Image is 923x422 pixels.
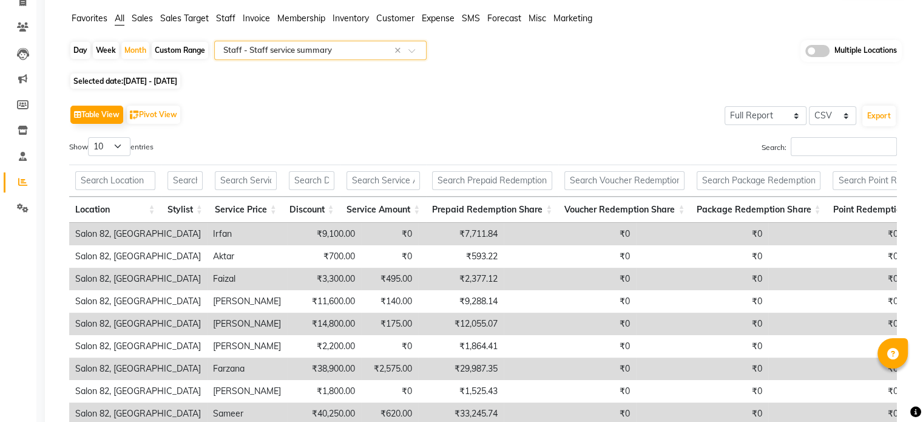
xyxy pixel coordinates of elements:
div: Custom Range [152,42,208,59]
td: ₹0 [361,223,418,245]
th: Voucher Redemption Share: activate to sort column ascending [558,197,691,223]
td: ₹38,900.00 [287,358,361,380]
img: pivot.png [130,111,139,120]
td: Salon 82, [GEOGRAPHIC_DATA] [69,268,207,290]
td: ₹2,377.12 [418,268,504,290]
td: ₹1,864.41 [418,335,504,358]
td: ₹14,800.00 [287,313,361,335]
td: Faizal [207,268,287,290]
td: ₹1,525.43 [418,380,504,403]
span: Staff [216,13,235,24]
input: Search: [791,137,897,156]
div: Week [93,42,119,59]
td: ₹0 [768,335,904,358]
th: Discount: activate to sort column ascending [283,197,340,223]
label: Show entries [69,137,154,156]
td: Salon 82, [GEOGRAPHIC_DATA] [69,313,207,335]
input: Search Voucher Redemption Share [564,171,685,190]
td: ₹0 [636,358,768,380]
td: Farzana [207,358,287,380]
th: Service Price: activate to sort column ascending [209,197,283,223]
td: ₹0 [636,335,768,358]
select: Showentries [88,137,130,156]
td: ₹0 [504,245,636,268]
button: Table View [70,106,123,124]
td: ₹0 [768,290,904,313]
th: Stylist: activate to sort column ascending [161,197,209,223]
span: Sales [132,13,153,24]
td: ₹11,600.00 [287,290,361,313]
span: Customer [376,13,414,24]
th: Package Redemption Share: activate to sort column ascending [691,197,827,223]
span: Expense [422,13,455,24]
td: [PERSON_NAME] [207,290,287,313]
td: Salon 82, [GEOGRAPHIC_DATA] [69,380,207,403]
td: ₹0 [636,268,768,290]
input: Search Location [75,171,155,190]
input: Search Service Price [215,171,277,190]
input: Search Stylist [167,171,203,190]
td: ₹0 [768,313,904,335]
td: [PERSON_NAME] [207,335,287,358]
span: Forecast [487,13,521,24]
span: SMS [462,13,480,24]
span: Clear all [394,44,405,57]
td: ₹0 [504,223,636,245]
td: ₹1,800.00 [287,380,361,403]
td: ₹0 [768,268,904,290]
td: ₹0 [504,380,636,403]
td: ₹0 [768,358,904,380]
td: ₹0 [768,245,904,268]
td: ₹0 [768,380,904,403]
td: ₹0 [636,245,768,268]
button: Export [862,106,896,126]
td: ₹7,711.84 [418,223,504,245]
td: ₹9,288.14 [418,290,504,313]
td: ₹0 [504,335,636,358]
td: ₹593.22 [418,245,504,268]
span: Marketing [553,13,592,24]
td: ₹0 [504,313,636,335]
input: Search Prepaid Redemption Share [432,171,552,190]
td: ₹0 [636,223,768,245]
button: Pivot View [127,106,180,124]
td: ₹0 [361,380,418,403]
td: [PERSON_NAME] [207,380,287,403]
input: Search Discount [289,171,334,190]
span: Inventory [333,13,369,24]
td: ₹2,200.00 [287,335,361,358]
input: Search Package Redemption Share [697,171,820,190]
span: Favorites [72,13,107,24]
td: Salon 82, [GEOGRAPHIC_DATA] [69,335,207,358]
td: [PERSON_NAME] [207,313,287,335]
td: ₹0 [636,313,768,335]
th: Prepaid Redemption Share: activate to sort column ascending [426,197,558,223]
td: ₹700.00 [287,245,361,268]
td: ₹0 [361,335,418,358]
span: [DATE] - [DATE] [123,77,177,86]
th: Service Amount: activate to sort column ascending [340,197,427,223]
span: Multiple Locations [834,45,897,57]
td: ₹0 [504,358,636,380]
label: Search: [762,137,897,156]
td: Salon 82, [GEOGRAPHIC_DATA] [69,358,207,380]
span: Sales Target [160,13,209,24]
td: ₹0 [361,245,418,268]
td: Salon 82, [GEOGRAPHIC_DATA] [69,290,207,313]
div: Month [121,42,149,59]
td: ₹9,100.00 [287,223,361,245]
th: Location: activate to sort column ascending [69,197,161,223]
span: Misc [529,13,546,24]
td: ₹29,987.35 [418,358,504,380]
td: ₹0 [636,290,768,313]
td: ₹140.00 [361,290,418,313]
td: Salon 82, [GEOGRAPHIC_DATA] [69,223,207,245]
td: ₹0 [504,290,636,313]
td: ₹175.00 [361,313,418,335]
td: ₹495.00 [361,268,418,290]
td: ₹12,055.07 [418,313,504,335]
td: ₹3,300.00 [287,268,361,290]
span: All [115,13,124,24]
td: ₹0 [504,268,636,290]
td: Aktar [207,245,287,268]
